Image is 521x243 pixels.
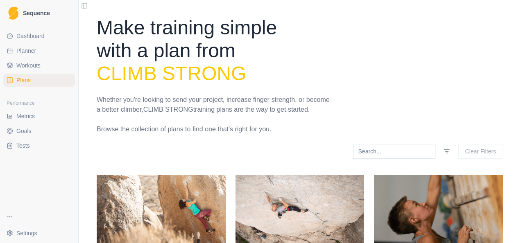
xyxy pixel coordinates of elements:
[16,76,31,84] span: Plans
[16,127,32,135] span: Goals
[16,61,41,70] span: Workouts
[97,124,333,134] p: Browse the collection of plans to find one that's right for you.
[97,63,246,84] span: Climb Strong
[16,142,30,150] span: Tests
[23,10,50,16] span: Sequence
[3,97,75,110] div: Performance
[97,16,333,85] h1: Make training simple with a plan from
[16,112,35,120] span: Metrics
[16,32,45,40] span: Dashboard
[3,227,75,240] button: Settings
[3,29,75,43] a: Dashboard
[97,95,333,115] p: Whether you're looking to send your project, increase finger strength, or become a better climber...
[3,44,75,57] a: Planner
[3,3,75,23] a: LogoSequence
[3,74,75,87] a: Plans
[3,59,75,72] a: Workouts
[8,7,18,20] img: Logo
[3,139,75,152] a: Tests
[16,47,36,55] span: Planner
[3,124,75,137] a: Goals
[353,144,435,159] input: Search...
[3,110,75,123] a: Metrics
[143,106,193,113] span: Climb Strong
